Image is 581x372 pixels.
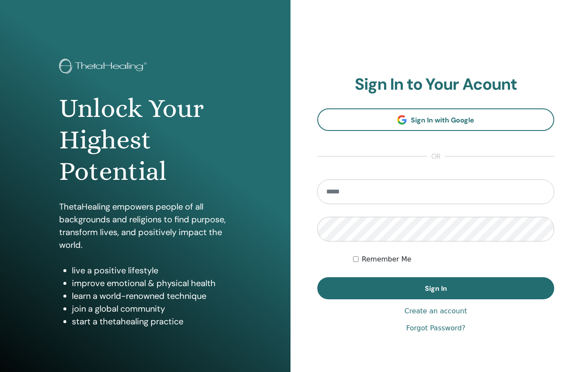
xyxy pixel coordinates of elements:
[427,151,445,162] span: or
[72,302,231,315] li: join a global community
[362,254,412,264] label: Remember Me
[411,116,474,125] span: Sign In with Google
[72,277,231,290] li: improve emotional & physical health
[72,264,231,277] li: live a positive lifestyle
[425,284,447,293] span: Sign In
[72,315,231,328] li: start a thetahealing practice
[317,75,554,94] h2: Sign In to Your Acount
[404,306,467,316] a: Create an account
[72,290,231,302] li: learn a world-renowned technique
[317,108,554,131] a: Sign In with Google
[406,323,465,333] a: Forgot Password?
[317,277,554,299] button: Sign In
[59,93,231,187] h1: Unlock Your Highest Potential
[59,200,231,251] p: ThetaHealing empowers people of all backgrounds and religions to find purpose, transform lives, a...
[353,254,554,264] div: Keep me authenticated indefinitely or until I manually logout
